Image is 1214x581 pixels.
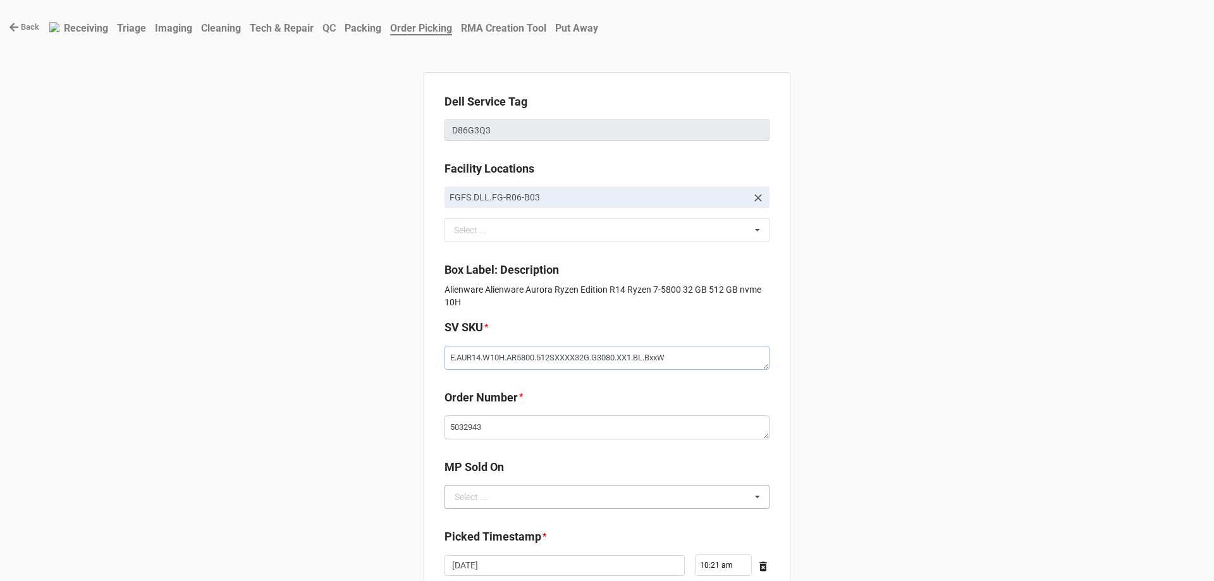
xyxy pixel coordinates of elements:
[250,22,314,34] b: Tech & Repair
[245,16,318,40] a: Tech & Repair
[445,458,504,476] label: MP Sold On
[461,22,546,34] b: RMA Creation Tool
[390,22,452,35] b: Order Picking
[322,22,336,34] b: QC
[457,16,551,40] a: RMA Creation Tool
[445,415,769,439] textarea: 5032943
[340,16,386,40] a: Packing
[113,16,150,40] a: Triage
[386,16,457,40] a: Order Picking
[197,16,245,40] a: Cleaning
[117,22,146,34] b: Triage
[695,554,752,576] input: Time
[155,22,192,34] b: Imaging
[201,22,241,34] b: Cleaning
[445,93,527,111] label: Dell Service Tag
[59,16,113,40] a: Receiving
[445,283,769,309] p: Alienware Alienware Aurora Ryzen Edition R14 Ryzen 7-5800 32 GB 512 GB nvme 10H
[445,319,483,336] label: SV SKU
[445,263,559,276] b: Box Label: Description
[555,22,598,34] b: Put Away
[455,492,487,501] div: Select ...
[445,555,685,577] input: Date
[9,21,39,34] a: Back
[450,191,747,204] p: FGFS.DLL.FG-R06-B03
[451,223,505,237] div: Select ...
[445,528,541,546] label: Picked Timestamp
[445,160,534,178] label: Facility Locations
[64,22,108,34] b: Receiving
[345,22,381,34] b: Packing
[49,22,59,32] img: RexiLogo.png
[445,389,518,407] label: Order Number
[445,346,769,370] textarea: E.AUR14.W10H.AR5800.512SXXXX32G.G3080.XX1.BL.BxxW
[551,16,603,40] a: Put Away
[318,16,340,40] a: QC
[150,16,197,40] a: Imaging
